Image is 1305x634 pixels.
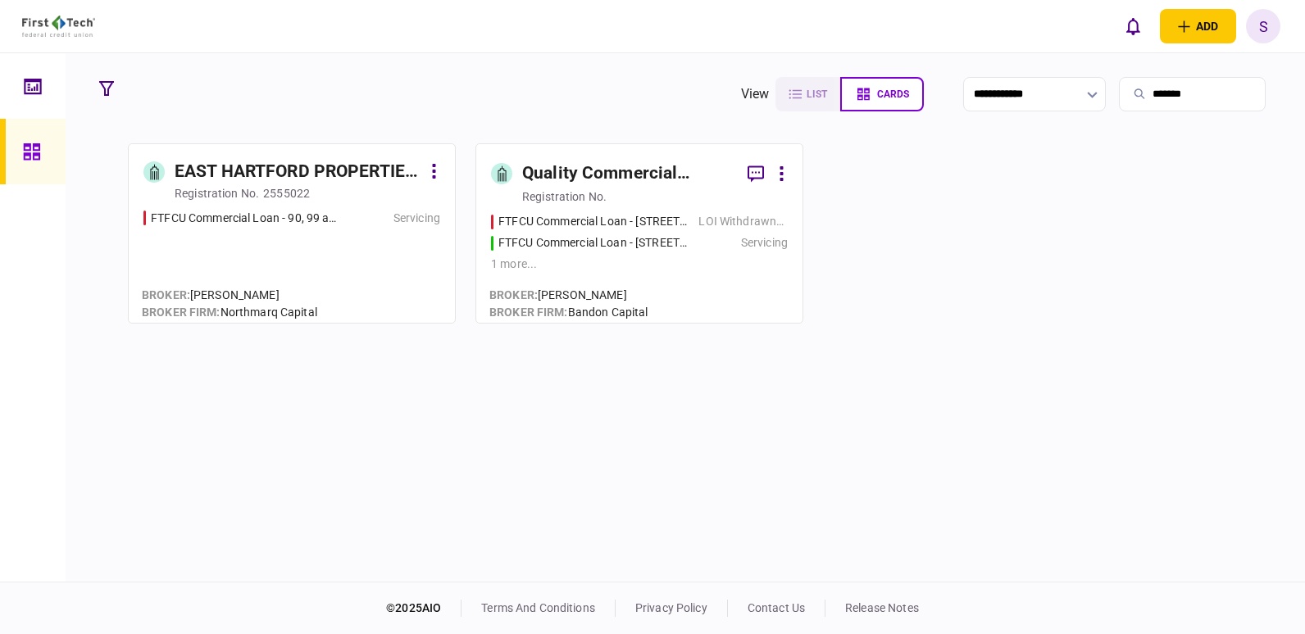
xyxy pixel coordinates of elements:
[142,306,221,319] span: broker firm :
[175,185,259,202] div: registration no.
[489,288,538,301] span: Broker :
[22,16,95,37] img: client company logo
[142,304,317,321] div: Northmarq Capital
[142,287,317,304] div: [PERSON_NAME]
[748,601,805,614] a: contact us
[498,234,690,251] div: FTFCU Commercial Loan - 812 W. Ann Road
[741,84,770,104] div: view
[475,143,803,324] a: Quality Commercial Maintenance, Inc.registration no.FTFCU Commercial Loan - 310 W Utah Avenue Las...
[386,600,462,617] div: © 2025 AIO
[142,288,190,301] span: Broker :
[840,77,924,111] button: cards
[522,188,607,205] div: registration no.
[393,210,440,227] div: Servicing
[175,159,421,185] div: EAST HARTFORD PROPERTIES REAL ESTATE LLC
[151,210,343,227] div: FTFCU Commercial Loan - 90, 99 and 101 East River Drive
[263,185,310,202] div: 2555022
[1246,9,1280,43] button: S
[489,287,648,304] div: [PERSON_NAME]
[489,306,568,319] span: broker firm :
[775,77,840,111] button: list
[635,601,707,614] a: privacy policy
[481,601,595,614] a: terms and conditions
[498,213,690,230] div: FTFCU Commercial Loan - 310 W Utah Avenue Las Vegas NV
[128,143,456,324] a: EAST HARTFORD PROPERTIES REAL ESTATE LLCregistration no.2555022FTFCU Commercial Loan - 90, 99 and...
[807,88,827,100] span: list
[491,256,788,273] div: 1 more ...
[1160,9,1236,43] button: open adding identity options
[741,234,788,251] div: Servicing
[698,213,788,230] div: LOI Withdrawn/Declined
[845,601,919,614] a: release notes
[877,88,909,100] span: cards
[1116,9,1150,43] button: open notifications list
[522,161,734,187] div: Quality Commercial Maintenance, Inc.
[489,304,648,321] div: Bandon Capital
